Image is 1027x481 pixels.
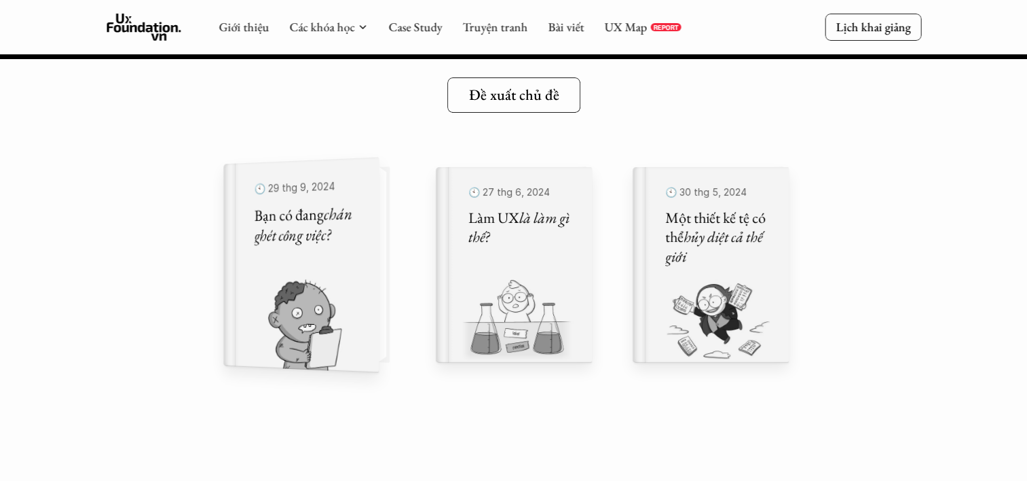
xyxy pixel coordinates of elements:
[469,86,559,104] h5: Đề xuất chủ đề
[825,14,921,40] a: Lịch khai giảng
[219,19,269,35] a: Giới thiệu
[388,19,442,35] a: Case Study
[254,202,361,246] h5: Bạn có đang
[447,77,580,113] a: Đề xuất chủ đề
[650,23,681,31] a: REPORT
[653,23,678,31] p: REPORT
[604,19,647,35] a: UX Map
[239,167,395,363] a: 🕙 29 thg 9, 2024Bạn có đangchán ghét công việc?
[633,167,789,363] a: 🕙 30 thg 5, 2024Một thiết kế tệ có thểhủy diệt cả thế giới
[289,19,354,35] a: Các khóa học
[548,19,584,35] a: Bài viết
[836,19,910,35] p: Lịch khai giảng
[665,208,772,266] h5: Một thiết kế tệ có thể
[254,175,361,198] p: 🕙 29 thg 9, 2024
[254,202,355,246] em: chán ghét công việc?
[468,208,576,247] h5: Làm UX
[468,207,572,247] em: là làm gì thế?
[665,227,765,266] em: hủy diệt cả thế giới
[468,183,576,202] p: 🕙 27 thg 6, 2024
[665,183,772,202] p: 🕙 30 thg 5, 2024
[436,167,592,363] a: 🕙 27 thg 6, 2024Làm UXlà làm gì thế?
[462,19,527,35] a: Truyện tranh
